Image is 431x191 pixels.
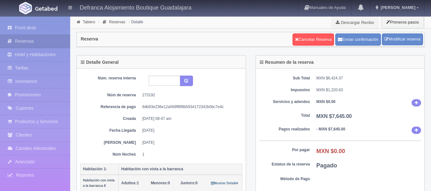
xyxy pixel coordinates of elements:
span: 0 [151,181,170,185]
dt: Método de Pago [259,176,310,182]
strong: Adultos: [121,181,137,185]
b: MXN $7,645.00 [316,114,352,119]
dt: Pagos realizados [259,127,310,132]
a: Mostrar Detalle [211,181,239,185]
h4: Reserva [81,37,98,41]
b: MXN $0.00 [316,99,336,104]
small: Habitación con vista a la barranca 8 [83,179,115,187]
h4: Detalle General [81,60,119,65]
b: Pagado [316,162,337,169]
dt: Impuestos [259,87,310,93]
dt: Creada [85,116,136,121]
span: 1 [121,181,139,185]
dt: [PERSON_NAME] [85,140,136,145]
dt: Estatus de la reserva [259,162,310,167]
button: Primeros pasos [381,16,424,28]
dd: 1 [142,152,238,157]
dd: 273192 [142,92,238,98]
dt: Núm Noches [85,152,136,157]
th: Habitación con vista a la barranca [119,164,242,175]
dd: MXN $1,220.63 [316,87,421,93]
b: - MXN $7,645.00 [316,127,346,131]
dt: Fecha Llegada [85,128,136,133]
li: Detalle [127,19,145,25]
img: Getabed [19,2,32,14]
dt: Núm. reserva interna [85,76,136,81]
h4: Resumen de la reserva [260,60,314,65]
span: [PERSON_NAME] [379,5,415,10]
dd: [DATE] [142,128,238,133]
dt: Referencia de pago [85,104,136,110]
dt: Por pagar [259,147,310,153]
a: Tablero [83,20,95,24]
img: Getabed [35,6,57,11]
small: Mostrar Detalle [211,181,239,185]
dd: 6db93e236e12a569ff8f9b5934172342b0bc7e4c [142,104,238,110]
span: 0 [180,181,197,185]
a: Reservas [109,20,125,24]
a: Modificar reserva [382,33,423,45]
dt: Núm de reserva [85,92,136,98]
dd: [DATE] [142,140,238,145]
b: MXN $0.00 [316,148,345,154]
b: Habitación 1: [83,167,107,171]
h4: Defranca Alojamiento Boutique Guadalajara [80,3,191,11]
a: Cancelar Reserva [293,33,334,46]
strong: Menores: [151,181,168,185]
dt: Sub Total [259,76,310,81]
a: Descargar Recibo [332,16,378,29]
dd: [DATE] 08:47 am [142,116,238,121]
strong: Juniors: [180,181,195,185]
button: Enviar confirmación [335,33,381,46]
dt: Servicios y adendos [259,99,310,105]
dt: Total [259,113,310,118]
dd: MXN $6,424.37 [316,76,421,81]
